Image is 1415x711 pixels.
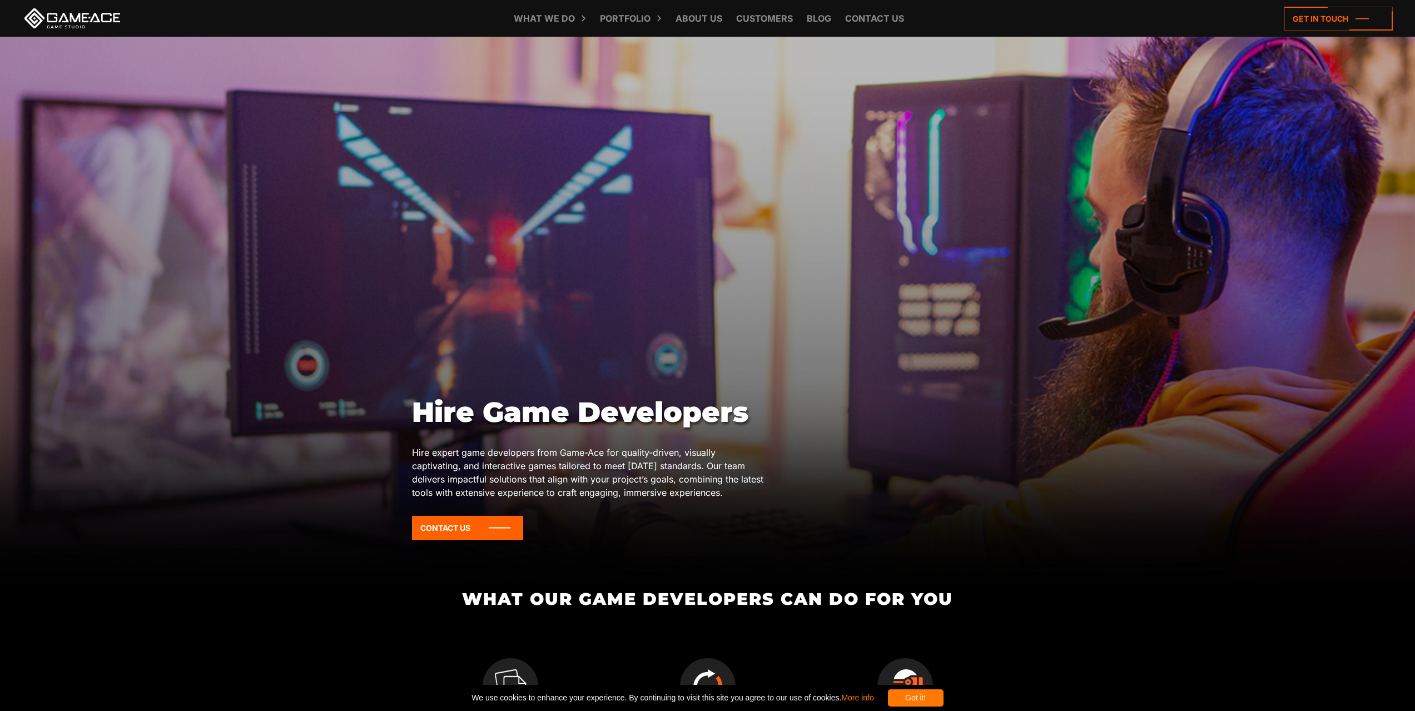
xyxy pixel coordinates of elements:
h1: Hire Game Developers [412,396,767,429]
span: We use cookies to enhance your experience. By continuing to visit this site you agree to our use ... [471,689,873,707]
div: Got it! [888,689,944,707]
p: Hire expert game developers from Game-Ace for quality-driven, visually captivating, and interacti... [412,446,767,499]
h2: What Our Game Developers Can Do for You [411,590,1004,608]
a: Contact Us [412,516,523,540]
a: Get in touch [1284,7,1393,31]
a: More info [841,693,873,702]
